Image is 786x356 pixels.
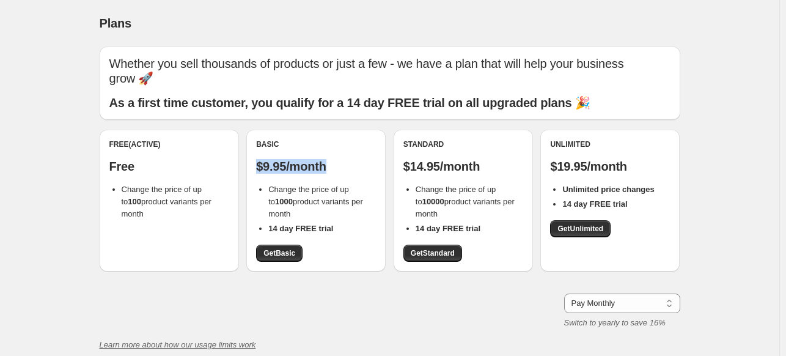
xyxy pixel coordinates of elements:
[275,197,293,206] b: 1000
[550,159,670,174] p: $19.95/month
[562,199,627,209] b: 14 day FREE trial
[263,248,295,258] span: Get Basic
[109,139,229,149] div: Free (Active)
[256,159,376,174] p: $9.95/month
[128,197,141,206] b: 100
[416,224,480,233] b: 14 day FREE trial
[411,248,455,258] span: Get Standard
[550,139,670,149] div: Unlimited
[557,224,603,234] span: Get Unlimited
[268,185,363,218] span: Change the price of up to product variants per month
[564,318,666,327] i: Switch to yearly to save 16%
[256,139,376,149] div: Basic
[422,197,444,206] b: 10000
[416,185,515,218] span: Change the price of up to product variants per month
[100,340,256,349] a: Learn more about how our usage limits work
[256,245,303,262] a: GetBasic
[403,159,523,174] p: $14.95/month
[562,185,654,194] b: Unlimited price changes
[268,224,333,233] b: 14 day FREE trial
[100,17,131,30] span: Plans
[403,245,462,262] a: GetStandard
[122,185,211,218] span: Change the price of up to product variants per month
[403,139,523,149] div: Standard
[109,159,229,174] p: Free
[550,220,611,237] a: GetUnlimited
[109,96,590,109] b: As a first time customer, you qualify for a 14 day FREE trial on all upgraded plans 🎉
[109,56,670,86] p: Whether you sell thousands of products or just a few - we have a plan that will help your busines...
